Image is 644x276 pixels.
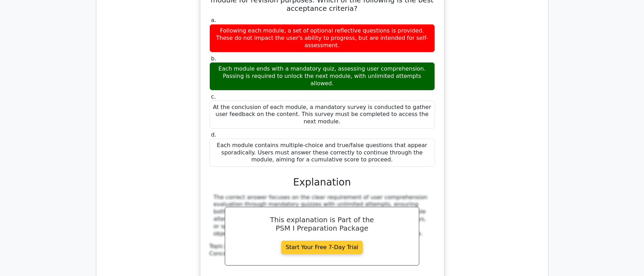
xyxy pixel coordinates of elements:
span: a. [211,17,216,23]
span: c. [211,93,216,100]
span: d. [211,131,216,138]
div: Concept: [209,250,435,257]
div: Topic: [209,243,435,250]
div: Each module contains multiple-choice and true/false questions that appear sporadically. Users mus... [209,139,435,167]
div: Each module ends with a mandatory quiz, assessing user comprehension. Passing is required to unlo... [209,62,435,90]
div: At the conclusion of each module, a mandatory survey is conducted to gather user feedback on the ... [209,101,435,129]
div: The correct answer focuses on the clear requirement of user comprehension evaluation through mand... [214,194,431,238]
h3: Explanation [214,176,431,188]
a: Start Your Free 7-Day Trial [281,241,363,254]
div: Following each module, a set of optional reflective questions is provided. These do not impact th... [209,24,435,52]
span: b. [211,55,216,62]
